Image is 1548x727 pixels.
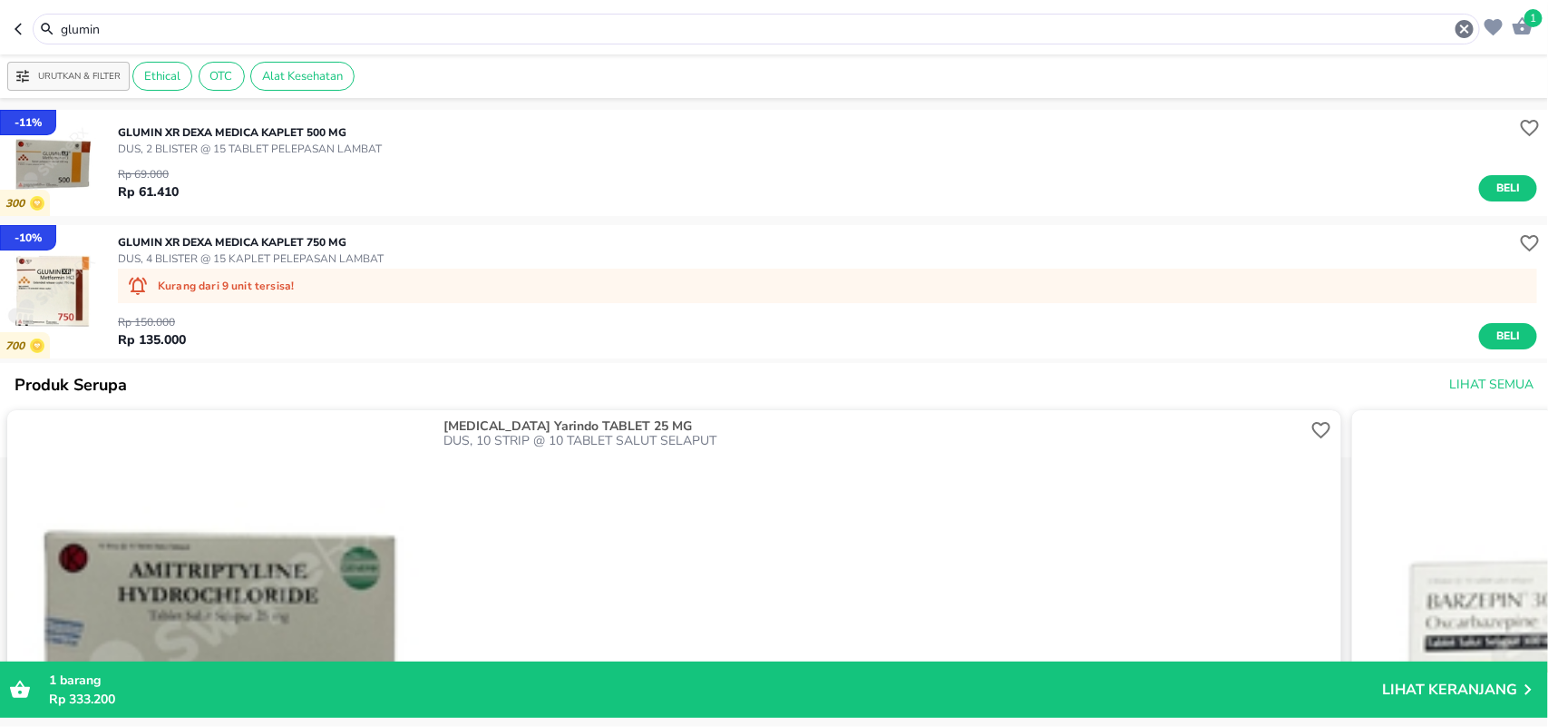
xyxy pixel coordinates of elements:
[118,124,382,141] p: GLUMIN XR Dexa Medica KAPLET 500 MG
[118,166,179,182] p: Rp 69.000
[1442,368,1537,402] button: Lihat Semua
[199,62,245,91] div: OTC
[118,182,179,201] p: Rp 61.410
[59,20,1454,39] input: Cari 4000+ produk di sini
[1507,11,1533,39] button: 1
[1449,374,1533,397] span: Lihat Semua
[5,339,30,353] p: 700
[118,251,384,267] p: DUS, 4 BLISTER @ 15 KAPLET PELEPASAN LAMBAT
[132,62,192,91] div: Ethical
[1479,175,1537,201] button: Beli
[5,197,30,211] p: 300
[133,68,191,84] span: Ethical
[15,230,42,246] p: - 10 %
[38,70,121,84] p: Urutkan & Filter
[118,269,1537,303] div: Kurang dari 9 unit tersisa!
[118,314,186,330] p: Rp 150.000
[443,434,1307,448] p: DUS, 10 STRIP @ 10 TABLET SALUT SELAPUT
[15,114,42,131] p: - 11 %
[1479,323,1537,349] button: Beli
[251,68,354,84] span: Alat Kesehatan
[118,330,186,349] p: Rp 135.000
[49,671,1382,690] p: barang
[49,691,115,708] span: Rp 333.200
[118,141,382,157] p: DUS, 2 BLISTER @ 15 TABLET PELEPASAN LAMBAT
[118,234,384,251] p: GLUMIN XR Dexa Medica KAPLET 750 MG
[443,419,1303,434] p: [MEDICAL_DATA] Yarindo TABLET 25 MG
[1493,327,1524,346] span: Beli
[1493,179,1524,198] span: Beli
[200,68,244,84] span: OTC
[250,62,355,91] div: Alat Kesehatan
[1524,9,1543,27] span: 1
[7,62,130,91] button: Urutkan & Filter
[49,672,56,689] span: 1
